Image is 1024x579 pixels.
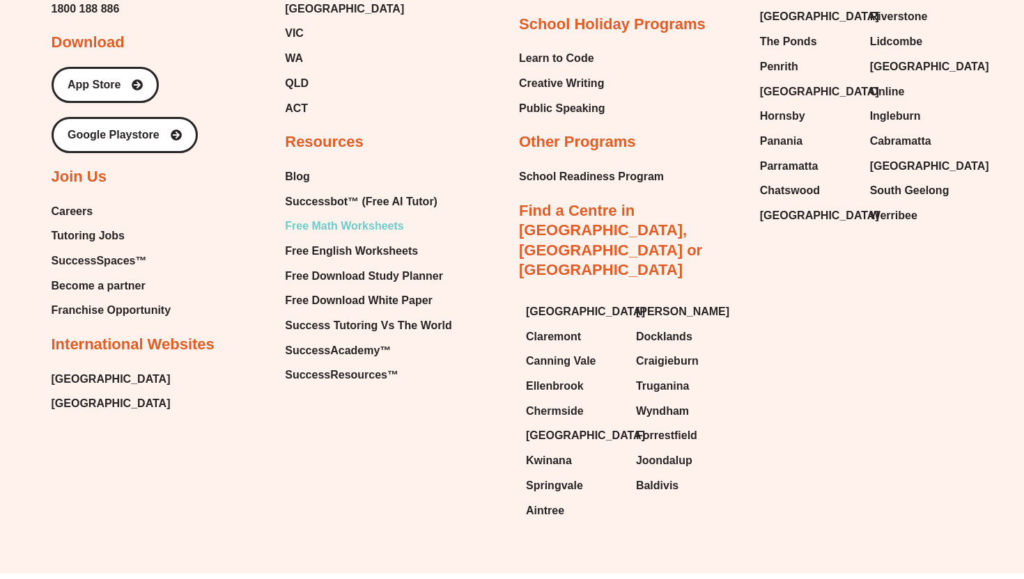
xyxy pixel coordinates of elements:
span: Learn to Code [519,48,594,69]
a: Springvale [526,475,622,496]
a: [GEOGRAPHIC_DATA] [52,369,171,390]
h2: Other Programs [519,132,636,152]
a: Find a Centre in [GEOGRAPHIC_DATA], [GEOGRAPHIC_DATA] or [GEOGRAPHIC_DATA] [519,202,702,279]
a: Ingleburn [870,106,966,127]
h2: School Holiday Programs [519,15,706,35]
span: [GEOGRAPHIC_DATA] [760,6,879,27]
a: Public Speaking [519,98,605,119]
a: Penrith [760,56,856,77]
span: South Geelong [870,180,949,201]
a: WA [285,48,404,69]
span: Docklands [636,326,692,347]
a: Free English Worksheets [285,241,451,262]
span: [GEOGRAPHIC_DATA] [870,56,989,77]
span: Kwinana [526,450,572,471]
span: Blog [285,166,310,187]
a: Chatswood [760,180,856,201]
a: Aintree [526,500,622,521]
iframe: Chat Widget [785,422,1024,579]
a: Success Tutoring Vs The World [285,315,451,336]
span: Riverstone [870,6,928,27]
a: [GEOGRAPHIC_DATA] [526,301,622,322]
a: Joondalup [636,450,732,471]
a: [PERSON_NAME] [636,301,732,322]
span: WA [285,48,303,69]
a: [GEOGRAPHIC_DATA] [870,56,966,77]
a: Successbot™ (Free AI Tutor) [285,191,451,212]
span: ACT [285,98,308,119]
a: SuccessSpaces™ [52,251,171,271]
span: Free English Worksheets [285,241,418,262]
a: [GEOGRAPHIC_DATA] [526,425,622,446]
a: Google Playstore [52,117,198,153]
span: Chermside [526,401,584,422]
a: Canning Vale [526,351,622,372]
a: Kwinana [526,450,622,471]
span: Online [870,81,905,102]
span: Creative Writing [519,73,604,94]
a: Craigieburn [636,351,732,372]
a: Werribee [870,205,966,226]
a: Creative Writing [519,73,605,94]
a: Become a partner [52,276,171,296]
a: Chermside [526,401,622,422]
span: Aintree [526,500,564,521]
span: Truganina [636,376,689,397]
span: Successbot™ (Free AI Tutor) [285,191,437,212]
span: SuccessSpaces™ [52,251,147,271]
a: [GEOGRAPHIC_DATA] [760,205,856,226]
span: Parramatta [760,156,819,177]
span: Careers [52,201,93,222]
a: The Ponds [760,31,856,52]
h2: International Websites [52,335,215,355]
a: ACT [285,98,404,119]
a: Baldivis [636,475,732,496]
a: Tutoring Jobs [52,225,171,246]
span: Penrith [760,56,798,77]
span: [GEOGRAPHIC_DATA] [870,156,989,177]
a: School Readiness Program [519,166,664,187]
span: Become a partner [52,276,146,296]
span: Lidcombe [870,31,923,52]
span: Werribee [870,205,917,226]
a: App Store [52,67,159,103]
span: Forrestfield [636,425,697,446]
span: [PERSON_NAME] [636,301,729,322]
span: Free Download Study Planner [285,266,443,287]
span: QLD [285,73,309,94]
a: Learn to Code [519,48,605,69]
span: Wyndham [636,401,689,422]
a: Forrestfield [636,425,732,446]
h2: Download [52,33,125,53]
span: Tutoring Jobs [52,225,125,246]
span: Craigieburn [636,351,699,372]
span: Canning Vale [526,351,596,372]
span: Chatswood [760,180,820,201]
a: Riverstone [870,6,966,27]
span: Baldivis [636,475,678,496]
a: South Geelong [870,180,966,201]
a: Free Download Study Planner [285,266,451,287]
span: Franchise Opportunity [52,300,171,321]
a: QLD [285,73,404,94]
a: Lidcombe [870,31,966,52]
a: Online [870,81,966,102]
span: Google Playstore [68,129,160,141]
a: SuccessResources™ [285,365,451,386]
span: Ingleburn [870,106,921,127]
span: Springvale [526,475,583,496]
a: Docklands [636,326,732,347]
span: [GEOGRAPHIC_DATA] [526,425,645,446]
a: Blog [285,166,451,187]
a: SuccessAcademy™ [285,340,451,361]
a: Wyndham [636,401,732,422]
span: Free Math Worksheets [285,216,403,237]
a: [GEOGRAPHIC_DATA] [52,393,171,414]
a: Hornsby [760,106,856,127]
a: Parramatta [760,156,856,177]
span: The Ponds [760,31,817,52]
